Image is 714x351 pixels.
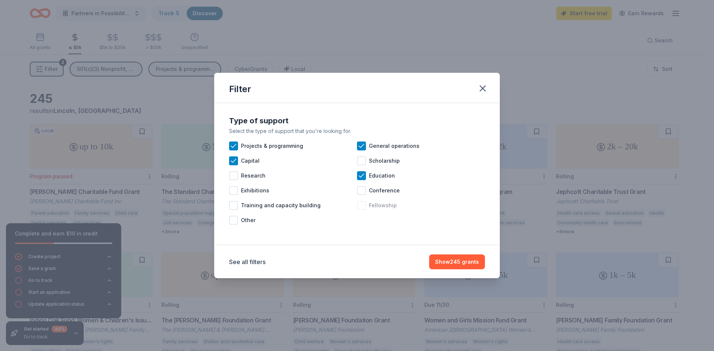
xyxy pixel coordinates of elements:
[241,201,321,210] span: Training and capacity building
[429,254,485,269] button: Show245 grants
[369,156,400,165] span: Scholarship
[369,171,395,180] span: Education
[241,186,269,195] span: Exhibitions
[241,216,255,225] span: Other
[369,186,400,195] span: Conference
[229,83,251,95] div: Filter
[369,142,419,150] span: General operations
[369,201,397,210] span: Fellowship
[229,257,266,266] button: See all filters
[229,127,485,136] div: Select the type of support that you're looking for.
[241,171,266,180] span: Research
[229,115,485,127] div: Type of support
[241,156,260,165] span: Capital
[241,142,303,150] span: Projects & programming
